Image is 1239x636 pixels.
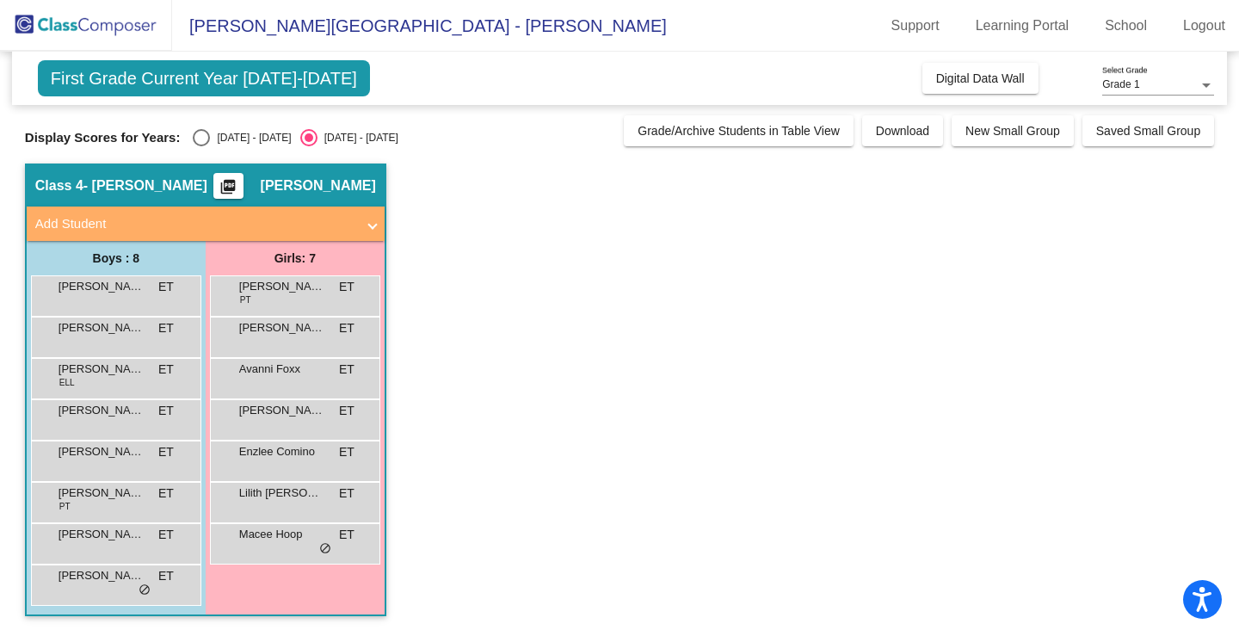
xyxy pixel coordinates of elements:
[27,241,206,275] div: Boys : 8
[239,526,325,543] span: Macee Hoop
[210,130,291,145] div: [DATE] - [DATE]
[59,500,71,513] span: PT
[206,241,385,275] div: Girls: 7
[218,178,238,202] mat-icon: picture_as_pdf
[59,361,145,378] span: [PERSON_NAME]
[936,71,1025,85] span: Digital Data Wall
[339,361,354,379] span: ET
[965,124,1060,138] span: New Small Group
[952,115,1074,146] button: New Small Group
[83,177,207,195] span: - [PERSON_NAME]
[25,130,181,145] span: Display Scores for Years:
[172,12,667,40] span: [PERSON_NAME][GEOGRAPHIC_DATA] - [PERSON_NAME]
[1102,78,1139,90] span: Grade 1
[59,526,145,543] span: [PERSON_NAME]
[158,361,174,379] span: ET
[139,584,151,597] span: do_not_disturb_alt
[339,485,354,503] span: ET
[158,443,174,461] span: ET
[239,402,325,419] span: [PERSON_NAME]
[35,177,83,195] span: Class 4
[1091,12,1161,40] a: School
[239,319,325,337] span: [PERSON_NAME]
[239,443,325,460] span: Enzlee Comino
[158,319,174,337] span: ET
[213,173,243,199] button: Print Students Details
[638,124,840,138] span: Grade/Archive Students in Table View
[319,542,331,556] span: do_not_disturb_alt
[624,115,854,146] button: Grade/Archive Students in Table View
[339,443,354,461] span: ET
[239,485,325,502] span: Lilith [PERSON_NAME]
[35,214,355,234] mat-panel-title: Add Student
[261,177,376,195] span: [PERSON_NAME]
[339,278,354,296] span: ET
[339,402,354,420] span: ET
[59,567,145,584] span: [PERSON_NAME]
[240,293,251,306] span: PT
[59,319,145,337] span: [PERSON_NAME]
[59,485,145,502] span: [PERSON_NAME]
[239,278,325,295] span: [PERSON_NAME]
[158,402,174,420] span: ET
[38,60,370,96] span: First Grade Current Year [DATE]-[DATE]
[1169,12,1239,40] a: Logout
[339,526,354,544] span: ET
[158,526,174,544] span: ET
[158,485,174,503] span: ET
[1096,124,1200,138] span: Saved Small Group
[317,130,398,145] div: [DATE] - [DATE]
[239,361,325,378] span: Avanni Foxx
[158,278,174,296] span: ET
[193,129,398,146] mat-radio-group: Select an option
[339,319,354,337] span: ET
[59,443,145,460] span: [PERSON_NAME]
[158,567,174,585] span: ET
[59,376,75,389] span: ELL
[922,63,1039,94] button: Digital Data Wall
[27,207,385,241] mat-expansion-panel-header: Add Student
[862,115,943,146] button: Download
[59,402,145,419] span: [PERSON_NAME]
[876,124,929,138] span: Download
[962,12,1083,40] a: Learning Portal
[1082,115,1214,146] button: Saved Small Group
[59,278,145,295] span: [PERSON_NAME]
[878,12,953,40] a: Support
